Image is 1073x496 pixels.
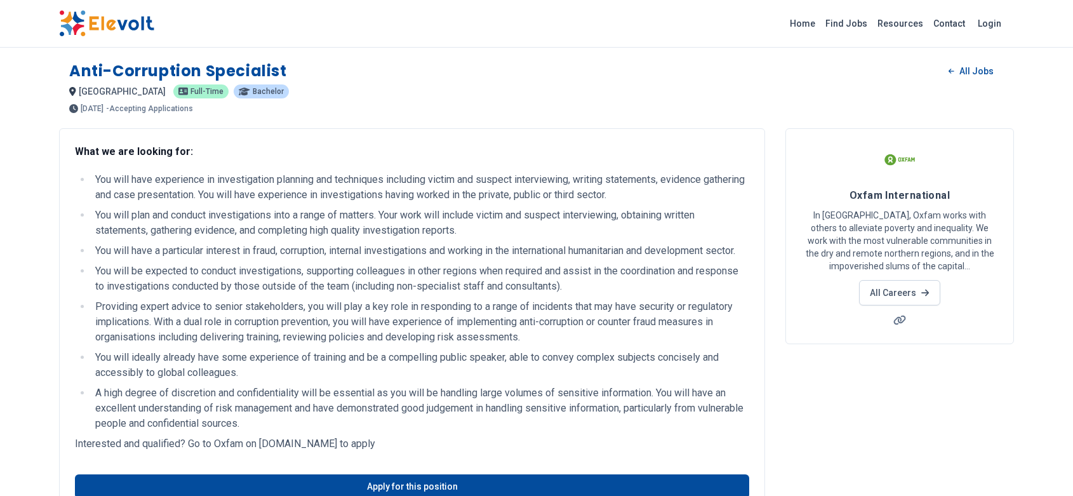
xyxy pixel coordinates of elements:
[928,13,970,34] a: Contact
[91,264,749,294] li: You will be expected to conduct investigations, supporting colleagues in other regions when requi...
[91,172,749,203] li: You will have experience in investigation planning and techniques including victim and suspect in...
[850,189,950,201] span: Oxfam International
[859,280,940,305] a: All Careers
[970,11,1009,36] a: Login
[253,88,284,95] span: Bachelor
[75,436,749,452] p: Interested and qualified? Go to Oxfam on [DOMAIN_NAME] to apply
[91,385,749,431] li: A high degree of discretion and confidentiality will be essential as you will be handling large v...
[81,105,103,112] span: [DATE]
[91,243,749,258] li: You will have a particular interest in fraud, corruption, internal investigations and working in ...
[938,62,1004,81] a: All Jobs
[190,88,223,95] span: Full-time
[106,105,193,112] p: - Accepting Applications
[820,13,872,34] a: Find Jobs
[801,209,998,272] p: In [GEOGRAPHIC_DATA], Oxfam works with others to alleviate poverty and inequality. We work with t...
[79,86,166,97] span: [GEOGRAPHIC_DATA]
[75,145,193,158] strong: What we are looking for:
[91,350,749,380] li: You will ideally already have some experience of training and be a compelling public speaker, abl...
[69,61,287,81] h1: Anti-Corruption Specialist
[59,10,154,37] img: Elevolt
[884,144,916,176] img: Oxfam International
[91,208,749,238] li: You will plan and conduct investigations into a range of matters. Your work will include victim a...
[872,13,928,34] a: Resources
[785,13,820,34] a: Home
[91,299,749,345] li: Providing expert advice to senior stakeholders, you will play a key role in responding to a range...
